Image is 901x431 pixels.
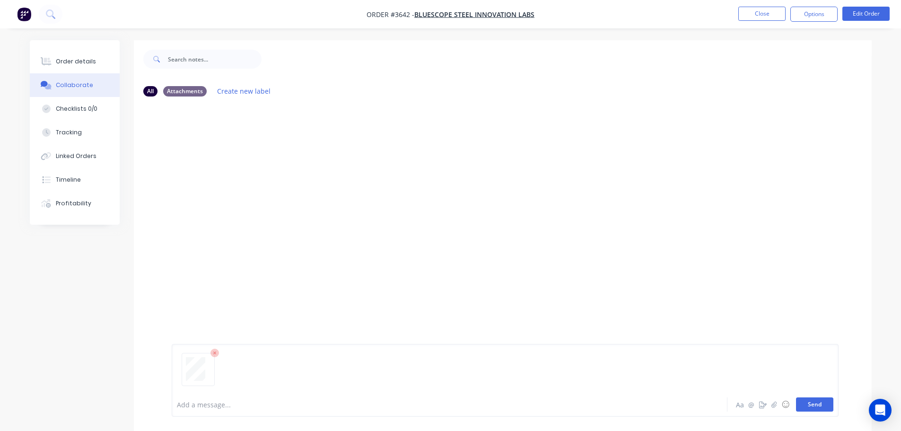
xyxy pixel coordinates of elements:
div: Open Intercom Messenger [869,399,892,422]
button: Timeline [30,168,120,192]
div: Linked Orders [56,152,96,160]
button: Order details [30,50,120,73]
div: Attachments [163,86,207,97]
button: Aa [735,399,746,410]
button: ☺ [780,399,791,410]
span: Order #3642 - [367,10,414,19]
div: Collaborate [56,81,93,89]
button: @ [746,399,757,410]
button: Collaborate [30,73,120,97]
img: Factory [17,7,31,21]
button: Send [796,397,833,412]
button: Edit Order [842,7,890,21]
div: Order details [56,57,96,66]
div: Profitability [56,199,91,208]
button: Create new label [212,85,276,97]
button: Close [738,7,786,21]
button: Options [790,7,838,22]
a: BLUESCOPE STEEL INNOVATION LABS [414,10,534,19]
button: Linked Orders [30,144,120,168]
button: Profitability [30,192,120,215]
button: Tracking [30,121,120,144]
button: Checklists 0/0 [30,97,120,121]
div: Checklists 0/0 [56,105,97,113]
div: All [143,86,157,97]
div: Tracking [56,128,82,137]
input: Search notes... [168,50,262,69]
div: Timeline [56,176,81,184]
